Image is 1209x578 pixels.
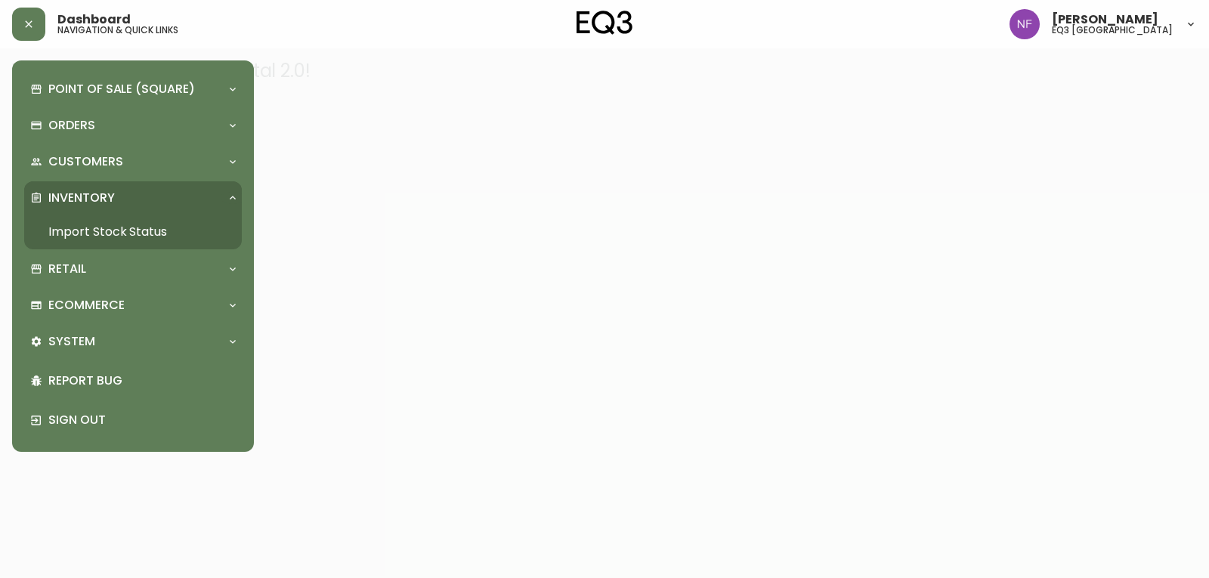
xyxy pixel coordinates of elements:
img: logo [577,11,632,35]
span: [PERSON_NAME] [1052,14,1158,26]
div: System [24,325,242,358]
p: Point of Sale (Square) [48,81,195,97]
div: Inventory [24,181,242,215]
h5: eq3 [GEOGRAPHIC_DATA] [1052,26,1173,35]
div: Ecommerce [24,289,242,322]
div: Sign Out [24,400,242,440]
div: Report Bug [24,361,242,400]
p: Report Bug [48,372,236,389]
p: Retail [48,261,86,277]
p: Orders [48,117,95,134]
p: System [48,333,95,350]
div: Orders [24,109,242,142]
p: Customers [48,153,123,170]
h5: navigation & quick links [57,26,178,35]
p: Ecommerce [48,297,125,314]
span: Dashboard [57,14,131,26]
p: Sign Out [48,412,236,428]
img: 2185be282f521b9306f6429905cb08b1 [1010,9,1040,39]
div: Customers [24,145,242,178]
div: Retail [24,252,242,286]
a: Import Stock Status [24,215,242,249]
p: Inventory [48,190,115,206]
div: Point of Sale (Square) [24,73,242,106]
